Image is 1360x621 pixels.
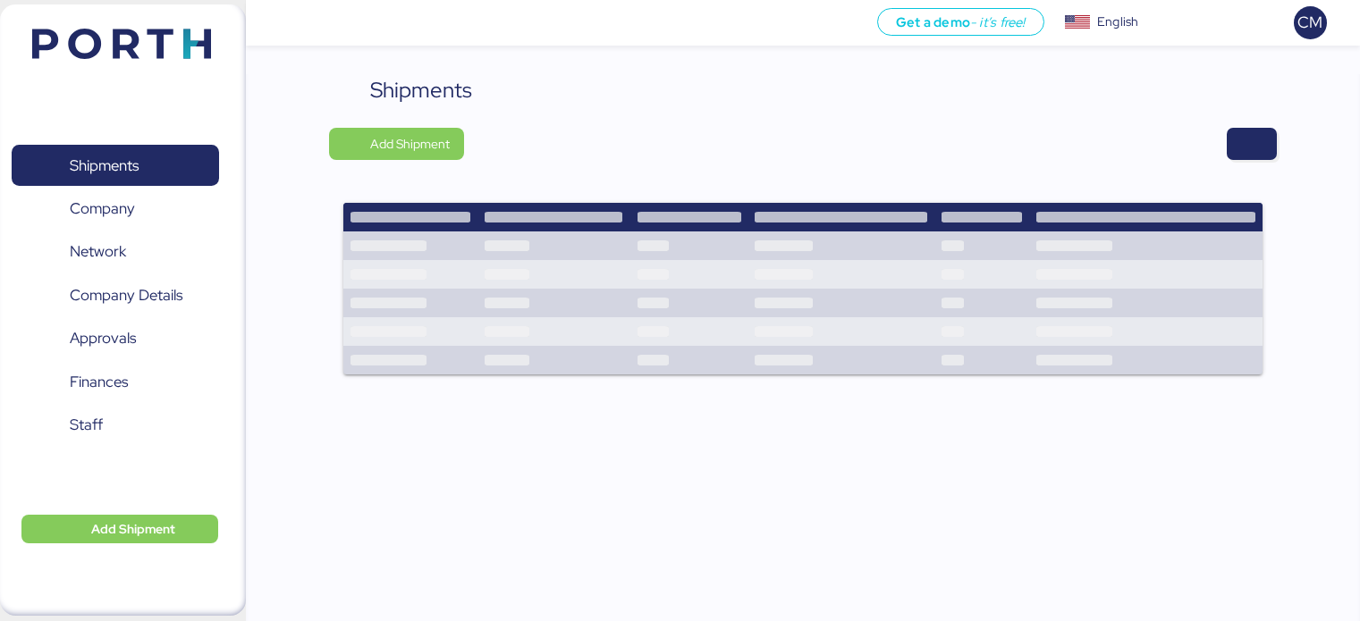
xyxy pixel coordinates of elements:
button: Menu [257,8,287,38]
a: Staff [12,405,219,446]
div: English [1097,13,1138,31]
span: Staff [70,412,103,438]
span: CM [1297,11,1322,34]
button: Add Shipment [329,128,464,160]
span: Company Details [70,282,182,308]
button: Add Shipment [21,515,218,543]
div: Shipments [370,74,472,106]
a: Shipments [12,145,219,186]
span: Add Shipment [91,518,175,540]
a: Company Details [12,275,219,316]
a: Finances [12,362,219,403]
span: Network [70,239,126,264]
span: Company [70,196,135,222]
span: Finances [70,369,128,395]
a: Network [12,231,219,273]
span: Shipments [70,153,139,179]
a: Company [12,189,219,230]
span: Approvals [70,325,136,351]
a: Approvals [12,318,219,359]
span: Add Shipment [370,133,450,155]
